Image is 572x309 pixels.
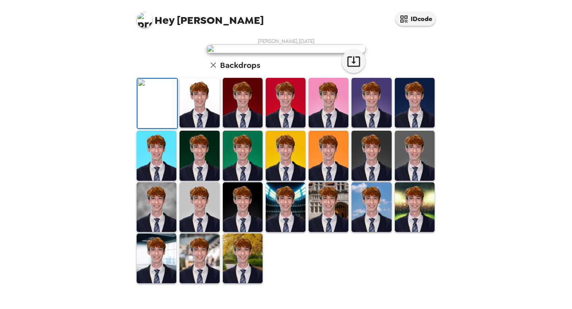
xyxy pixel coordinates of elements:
[258,38,315,44] span: [PERSON_NAME] , [DATE]
[220,59,260,71] h6: Backdrops
[137,12,153,28] img: profile pic
[207,44,365,53] img: user
[396,12,435,26] button: IDcode
[155,13,174,27] span: Hey
[137,8,264,26] span: [PERSON_NAME]
[137,79,177,128] img: Original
